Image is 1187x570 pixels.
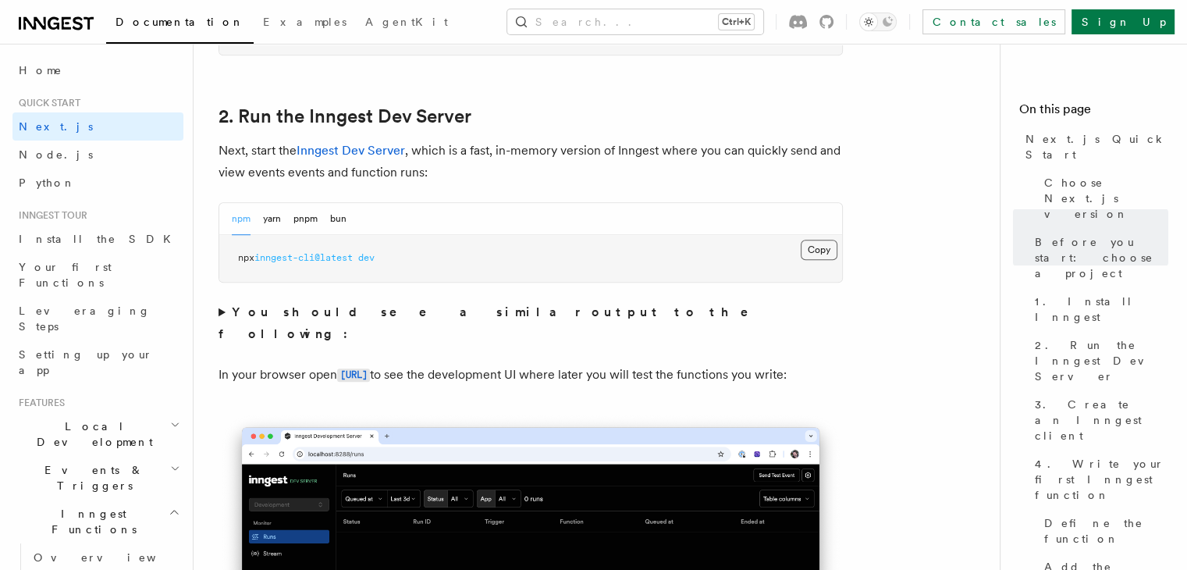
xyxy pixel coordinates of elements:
[1025,131,1168,162] span: Next.js Quick Start
[1029,228,1168,287] a: Before you start: choose a project
[801,240,837,260] button: Copy
[337,369,370,382] code: [URL]
[238,252,254,263] span: npx
[356,5,457,42] a: AgentKit
[719,14,754,30] kbd: Ctrl+K
[219,364,843,387] p: In your browser open to see the development UI where later you will test the functions you write:
[1029,450,1168,509] a: 4. Write your first Inngest function
[12,456,183,500] button: Events & Triggers
[1019,125,1168,169] a: Next.js Quick Start
[1035,234,1168,281] span: Before you start: choose a project
[1029,331,1168,390] a: 2. Run the Inngest Dev Server
[12,141,183,169] a: Node.js
[232,203,251,235] button: npm
[12,500,183,543] button: Inngest Functions
[12,462,170,493] span: Events & Triggers
[1038,509,1168,553] a: Define the function
[12,506,169,537] span: Inngest Functions
[1029,390,1168,450] a: 3. Create an Inngest client
[12,297,183,340] a: Leveraging Steps
[1035,397,1168,444] span: 3. Create an Inngest client
[12,97,80,109] span: Quick start
[19,233,180,245] span: Install the SDK
[219,305,770,341] strong: You should see a similar output to the following:
[12,340,183,384] a: Setting up your app
[254,5,356,42] a: Examples
[263,203,281,235] button: yarn
[219,105,471,127] a: 2. Run the Inngest Dev Server
[12,209,87,222] span: Inngest tour
[254,252,353,263] span: inngest-cli@latest
[365,16,448,28] span: AgentKit
[19,305,151,333] span: Leveraging Steps
[19,176,76,189] span: Python
[12,56,183,84] a: Home
[12,112,183,141] a: Next.js
[293,203,318,235] button: pnpm
[1029,287,1168,331] a: 1. Install Inngest
[859,12,897,31] button: Toggle dark mode
[507,9,763,34] button: Search...Ctrl+K
[12,225,183,253] a: Install the SDK
[12,253,183,297] a: Your first Functions
[219,140,843,183] p: Next, start the , which is a fast, in-memory version of Inngest where you can quickly send and vi...
[922,9,1065,34] a: Contact sales
[337,367,370,382] a: [URL]
[12,419,170,450] span: Local Development
[19,148,93,161] span: Node.js
[12,397,65,409] span: Features
[12,412,183,456] button: Local Development
[1019,100,1168,125] h4: On this page
[330,203,347,235] button: bun
[1071,9,1175,34] a: Sign Up
[19,348,153,376] span: Setting up your app
[106,5,254,44] a: Documentation
[12,169,183,197] a: Python
[116,16,244,28] span: Documentation
[297,143,405,158] a: Inngest Dev Server
[263,16,347,28] span: Examples
[19,62,62,78] span: Home
[358,252,375,263] span: dev
[34,551,194,564] span: Overview
[1035,456,1168,503] span: 4. Write your first Inngest function
[1038,169,1168,228] a: Choose Next.js version
[19,120,93,133] span: Next.js
[219,301,843,345] summary: You should see a similar output to the following:
[1035,337,1168,384] span: 2. Run the Inngest Dev Server
[1044,515,1168,547] span: Define the function
[1044,175,1168,222] span: Choose Next.js version
[19,261,112,289] span: Your first Functions
[1035,294,1168,325] span: 1. Install Inngest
